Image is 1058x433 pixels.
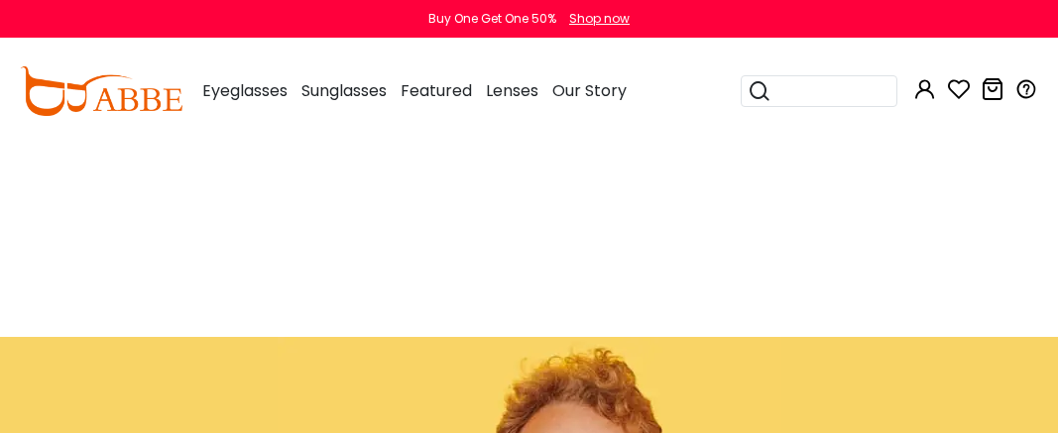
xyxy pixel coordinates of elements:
img: abbeglasses.com [20,66,182,116]
span: Lenses [486,79,538,102]
span: Featured [401,79,472,102]
a: Shop now [559,10,630,27]
span: Sunglasses [301,79,387,102]
div: Buy One Get One 50% [428,10,556,28]
span: Our Story [552,79,627,102]
div: Shop now [569,10,630,28]
span: Eyeglasses [202,79,288,102]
